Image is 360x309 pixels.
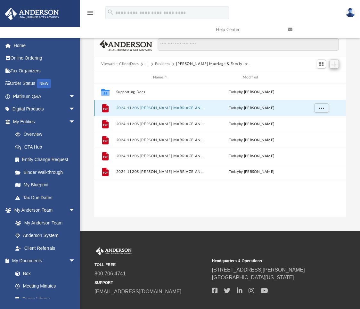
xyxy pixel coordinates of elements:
div: by [PERSON_NAME] [207,169,296,175]
a: Binder Walkthrough [9,166,85,179]
button: Viewable-ClientDocs [101,61,139,67]
img: User Pic [346,8,355,17]
button: More options [314,103,329,113]
button: 2024 1120S [PERSON_NAME] MARRIAGE AND [MEDICAL_DATA] INC - e-file authorization - please sign.pdf [116,106,204,110]
div: by [PERSON_NAME] [207,89,296,95]
button: Switch to Grid View [317,60,326,69]
a: Overview [9,128,85,141]
div: id [299,75,343,80]
span: arrow_drop_down [69,115,82,128]
input: Search files and folders [158,38,339,51]
a: Tax Organizers [4,64,85,77]
div: by [PERSON_NAME] [207,137,296,143]
span: today [229,154,239,158]
span: today [229,90,239,94]
a: Digital Productsarrow_drop_down [4,103,85,116]
div: Name [116,75,204,80]
a: Home [4,39,85,52]
a: Anderson System [9,229,82,242]
img: Anderson Advisors Platinum Portal [94,247,133,256]
a: CTA Hub [9,141,85,153]
button: Supporting Docs [116,90,204,94]
button: 2024 1120S [PERSON_NAME] MARRIAGE AND [MEDICAL_DATA] INC - Form 100-ES Estimated Tax Voucher.pdf [116,138,204,142]
a: [GEOGRAPHIC_DATA][US_STATE] [212,275,294,280]
button: 2024 1120S [PERSON_NAME] MARRIAGE AND [MEDICAL_DATA] INC - FTB Form 3586 Payment Voucher.pdf [116,154,204,158]
button: 2024 1120S [PERSON_NAME] MARRIAGE AND [MEDICAL_DATA] INC - Review Copy.pdf [116,170,204,174]
img: Anderson Advisors Platinum Portal [3,8,61,20]
a: Client Referrals [9,242,82,255]
span: arrow_drop_down [69,90,82,103]
button: Business [155,61,170,67]
small: Headquarters & Operations [212,258,325,264]
span: today [229,138,239,142]
div: Modified [207,75,296,80]
span: today [229,170,239,174]
small: TOLL FREE [94,262,208,268]
div: by [PERSON_NAME] [207,153,296,159]
span: today [229,106,239,110]
span: arrow_drop_down [69,204,82,217]
a: Box [9,267,78,280]
a: Order StatusNEW [4,77,85,90]
a: [STREET_ADDRESS][PERSON_NAME] [212,267,305,272]
a: Online Ordering [4,52,85,65]
div: id [97,75,113,80]
div: grid [94,84,346,217]
a: Platinum Q&Aarrow_drop_down [4,90,85,103]
button: ··· [145,61,149,67]
span: today [229,122,239,126]
button: Add [330,60,339,69]
a: My Documentsarrow_drop_down [4,255,82,267]
a: Tax Due Dates [9,191,85,204]
a: Forms Library [9,292,78,305]
span: arrow_drop_down [69,103,82,116]
i: menu [86,9,94,17]
a: Entity Change Request [9,153,85,166]
small: SUPPORT [94,280,208,286]
a: Help Center [211,17,283,42]
a: [EMAIL_ADDRESS][DOMAIN_NAME] [94,289,181,294]
button: [PERSON_NAME] Marriage & Family Inc. [176,61,250,67]
i: search [107,9,114,16]
div: NEW [37,79,51,88]
div: by [PERSON_NAME] [207,105,296,111]
a: My Entitiesarrow_drop_down [4,115,85,128]
button: 2024 1120S [PERSON_NAME] MARRIAGE AND [MEDICAL_DATA] INC - Filing Instructions.pdf [116,122,204,126]
a: menu [86,12,94,17]
a: My Blueprint [9,179,82,191]
span: arrow_drop_down [69,255,82,268]
a: Meeting Minutes [9,280,82,293]
a: 800.706.4741 [94,271,126,276]
div: by [PERSON_NAME] [207,121,296,127]
a: My Anderson Teamarrow_drop_down [4,204,82,217]
a: My Anderson Team [9,216,78,229]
